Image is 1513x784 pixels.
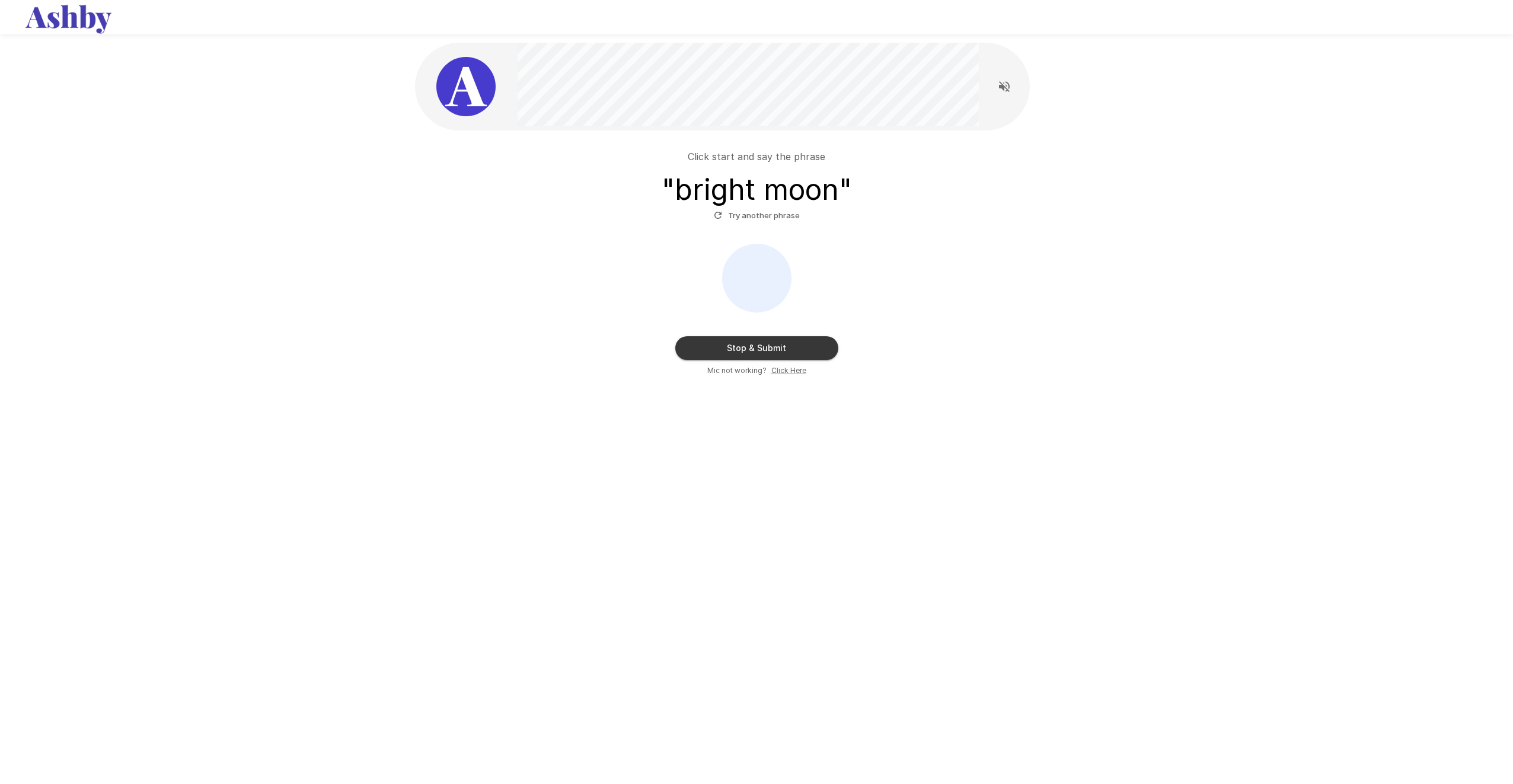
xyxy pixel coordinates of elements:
[675,336,838,360] button: Stop & Submit
[688,149,825,164] p: Click start and say the phrase
[992,75,1016,98] button: Read questions aloud
[662,173,852,206] h3: " bright moon "
[711,206,803,225] button: Try another phrase
[436,57,496,116] img: ashby_avatar.jpeg
[707,365,767,377] span: Mic not working?
[771,366,806,375] u: Click Here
